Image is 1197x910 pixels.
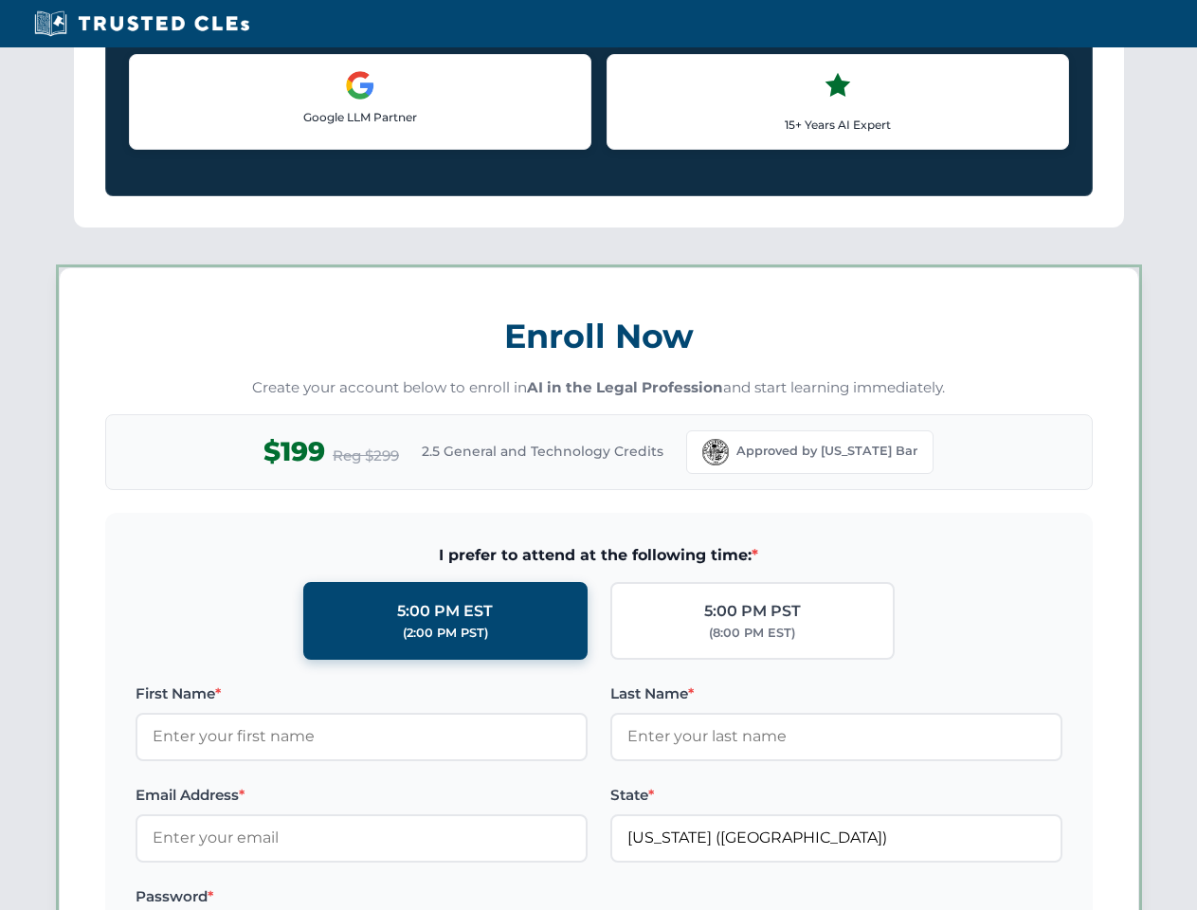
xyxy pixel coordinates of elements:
img: Trusted CLEs [28,9,255,38]
strong: AI in the Legal Profession [527,378,723,396]
p: Create your account below to enroll in and start learning immediately. [105,377,1093,399]
span: I prefer to attend at the following time: [136,543,1062,568]
label: State [610,784,1062,807]
span: 2.5 General and Technology Credits [422,441,663,462]
label: Last Name [610,682,1062,705]
h3: Enroll Now [105,306,1093,366]
img: Florida Bar [702,439,729,465]
input: Enter your email [136,814,588,862]
div: 5:00 PM PST [704,599,801,624]
div: (2:00 PM PST) [403,624,488,643]
label: Email Address [136,784,588,807]
span: Approved by [US_STATE] Bar [736,442,917,461]
input: Florida (FL) [610,814,1062,862]
input: Enter your last name [610,713,1062,760]
div: 5:00 PM EST [397,599,493,624]
label: Password [136,885,588,908]
input: Enter your first name [136,713,588,760]
p: Google LLM Partner [145,108,575,126]
img: Google [345,70,375,100]
label: First Name [136,682,588,705]
div: (8:00 PM EST) [709,624,795,643]
span: Reg $299 [333,445,399,467]
p: 15+ Years AI Expert [623,116,1053,134]
span: $199 [263,430,325,473]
